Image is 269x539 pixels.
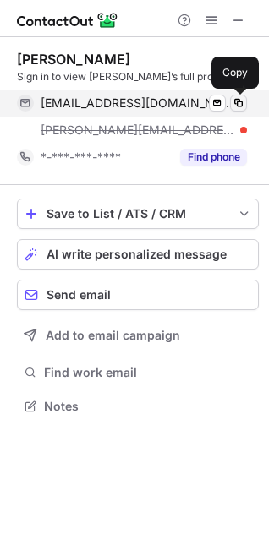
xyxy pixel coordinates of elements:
[17,51,130,68] div: [PERSON_NAME]
[41,95,234,111] span: [EMAIL_ADDRESS][DOMAIN_NAME]
[41,122,234,138] span: [PERSON_NAME][EMAIL_ADDRESS][PERSON_NAME][DOMAIN_NAME]
[17,10,118,30] img: ContactOut v5.3.10
[17,320,259,351] button: Add to email campaign
[44,399,252,414] span: Notes
[46,329,180,342] span: Add to email campaign
[17,239,259,269] button: AI write personalized message
[180,149,247,166] button: Reveal Button
[47,207,229,220] div: Save to List / ATS / CRM
[17,395,259,418] button: Notes
[17,280,259,310] button: Send email
[17,69,259,84] div: Sign in to view [PERSON_NAME]’s full profile
[44,365,252,380] span: Find work email
[47,248,227,261] span: AI write personalized message
[17,361,259,384] button: Find work email
[17,199,259,229] button: save-profile-one-click
[47,288,111,302] span: Send email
